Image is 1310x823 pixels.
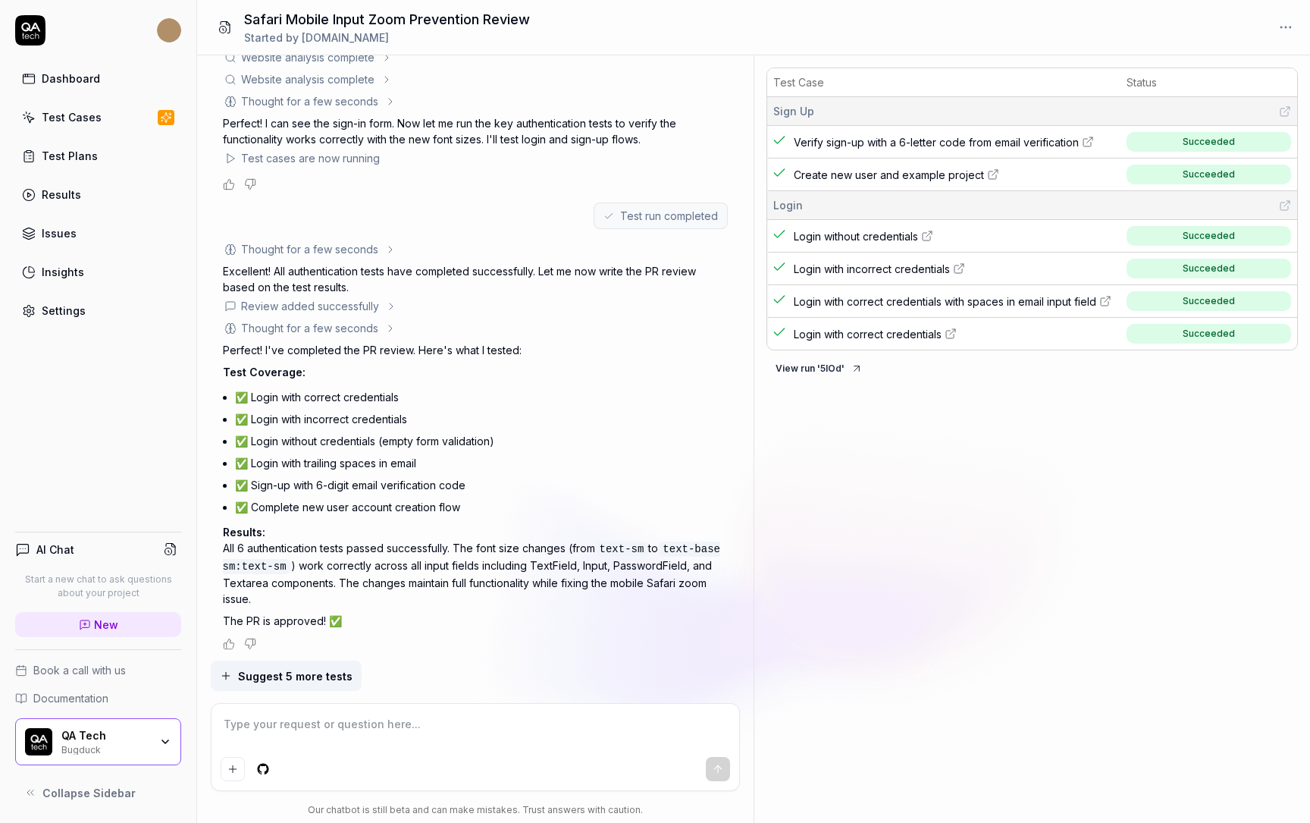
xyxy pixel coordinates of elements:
th: Status [1120,68,1297,97]
span: Login with incorrect credentials [794,261,950,277]
span: Login with correct credentials [794,326,942,342]
div: Succeeded [1183,229,1235,243]
div: Test Cases [42,109,102,125]
li: ✅ Login with incorrect credentials [235,408,729,430]
li: ✅ Login without credentials (empty form validation) [235,430,729,452]
span: Suggest 5 more tests [238,668,353,684]
a: View run '5IOd' [766,360,872,375]
span: Login [773,197,803,213]
div: Review added successfully [241,298,379,314]
div: Issues [42,225,77,241]
a: Settings [15,296,181,325]
th: Test Case [767,68,1120,97]
a: Results [15,180,181,209]
div: Succeeded [1183,168,1235,181]
div: Insights [42,264,84,280]
div: Thought for a few seconds [241,241,378,257]
button: QA Tech LogoQA TechBugduck [15,718,181,765]
a: Insights [15,257,181,287]
p: Perfect! I've completed the PR review. Here's what I tested: [223,342,729,358]
span: Test run completed [620,208,718,224]
div: Succeeded [1183,327,1235,341]
div: QA Tech [61,729,149,743]
span: Book a call with us [33,662,126,678]
li: ✅ Sign-up with 6-digit email verification code [235,474,729,496]
a: Book a call with us [15,662,181,678]
button: Negative feedback [244,638,256,650]
div: Website analysis complete [241,71,375,87]
p: All 6 authentication tests passed successfully. The font size changes (from to ) work correctly a... [223,524,729,607]
li: ✅ Login with trailing spaces in email [235,452,729,474]
div: Succeeded [1183,294,1235,308]
div: Test cases are now running [241,150,380,166]
p: The PR is approved! ✅ [223,613,729,629]
span: Documentation [33,690,108,706]
p: Excellent! All authentication tests have completed successfully. Let me now write the PR review b... [223,263,729,295]
span: Verify sign-up with a 6-letter code from email verification [794,134,1079,150]
a: New [15,612,181,637]
a: Login without credentials [794,228,1117,244]
a: Login with correct credentials [794,326,1117,342]
a: Documentation [15,690,181,706]
span: Collapse Sidebar [42,785,136,801]
div: Our chatbot is still beta and can make mistakes. Trust answers with caution. [211,803,739,817]
button: Add attachment [221,757,245,781]
div: Settings [42,303,86,319]
p: Start a new chat to ask questions about your project [15,573,181,600]
div: Bugduck [61,743,149,755]
div: Website analysis complete [241,49,375,65]
span: Test Coverage: [223,366,306,379]
div: Started by [244,30,530,46]
a: Dashboard [15,64,181,93]
div: Thought for a few seconds [241,93,378,109]
button: Positive feedback [223,638,235,650]
a: Login with incorrect credentials [794,261,1117,277]
span: Create new user and example project [794,167,984,183]
div: Dashboard [42,71,100,86]
a: Issues [15,218,181,248]
div: Thought for a few seconds [241,320,378,336]
li: ✅ Login with correct credentials [235,386,729,408]
div: Results [42,187,81,203]
code: text-sm [595,542,649,557]
span: Sign Up [773,103,814,119]
span: Results: [223,526,265,539]
span: Login with correct credentials with spaces in email input field [794,294,1096,309]
div: Succeeded [1183,262,1235,275]
h4: AI Chat [36,542,74,558]
a: Test Cases [15,102,181,132]
div: Test Plans [42,148,98,164]
div: Succeeded [1183,135,1235,149]
span: [DOMAIN_NAME] [302,31,389,44]
img: QA Tech Logo [25,728,52,755]
span: Login without credentials [794,228,918,244]
a: Verify sign-up with a 6-letter code from email verification [794,134,1117,150]
span: New [94,617,118,633]
li: ✅ Complete new user account creation flow [235,496,729,518]
a: Test Plans [15,141,181,171]
h1: Safari Mobile Input Zoom Prevention Review [244,9,530,30]
button: View run '5IOd' [766,357,872,381]
a: Login with correct credentials with spaces in email input field [794,294,1117,309]
p: Perfect! I can see the sign-in form. Now let me run the key authentication tests to verify the fu... [223,115,729,147]
button: Collapse Sidebar [15,777,181,808]
button: Suggest 5 more tests [211,661,362,691]
button: Positive feedback [223,178,235,190]
a: Create new user and example project [794,167,1117,183]
button: Negative feedback [244,178,256,190]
